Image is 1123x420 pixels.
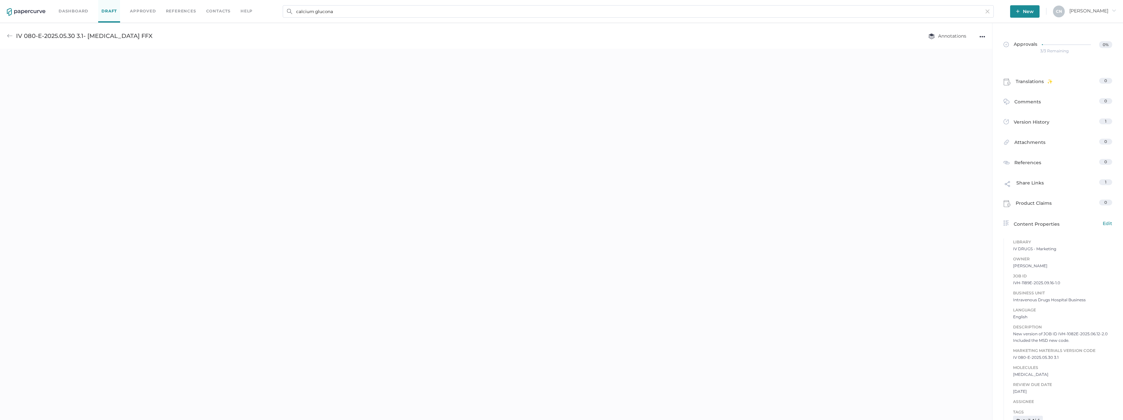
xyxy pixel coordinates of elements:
[979,32,985,41] div: ●●●
[1016,9,1020,13] img: plus-white.e19ec114.svg
[1013,255,1112,263] span: Owner
[1013,371,1112,378] span: [MEDICAL_DATA]
[1004,98,1112,108] a: Comments0
[1013,398,1112,405] span: Assignee
[16,30,152,42] div: IV 080-E-2025.05.30 3.1- [MEDICAL_DATA] FFX
[1013,263,1112,269] span: [PERSON_NAME]
[1013,280,1112,286] span: IVH-1189E-2025.09.16-1.0
[928,33,966,39] span: Annotations
[1105,180,1106,184] span: 1
[1105,119,1106,124] span: 1
[1016,78,1053,88] span: Translations
[1013,324,1112,331] span: Description
[1013,364,1112,371] span: Molecules
[1004,41,1037,48] span: Approvals
[1013,297,1112,303] span: Intravenous Drugs Hospital Business
[1013,306,1112,314] span: Language
[1004,180,1011,190] img: share-link-icon.af96a55c.svg
[1000,35,1116,60] a: Approvals0%
[166,8,196,15] a: References
[1103,220,1112,227] span: Edit
[1004,139,1112,149] a: Attachments0
[1004,79,1011,86] img: claims-icon.71597b81.svg
[206,8,231,15] a: Contacts
[1112,8,1116,13] i: arrow_right
[1004,118,1112,128] a: Version History1
[1013,289,1112,297] span: Business Unit
[130,8,156,15] a: Approved
[1056,9,1062,14] span: C N
[1014,159,1041,167] span: References
[1004,200,1011,207] img: claims-icon.71597b81.svg
[1004,200,1112,209] a: Product Claims0
[7,33,13,39] img: back-arrow-grey.72011ae3.svg
[1004,78,1112,88] a: Translations0
[1004,220,1112,228] div: Content Properties
[1004,220,1009,226] img: content-properties-icon.34d20aed.svg
[1104,78,1107,83] span: 0
[928,33,935,39] img: annotation-layers.cc6d0e6b.svg
[1104,98,1107,103] span: 0
[241,8,253,15] div: help
[7,8,45,16] img: papercurve-logo-colour.7244d18c.svg
[1004,139,1009,147] img: attachments-icon.0dd0e375.svg
[1013,246,1112,252] span: IV DRUGS - Marketing
[1013,314,1112,320] span: English
[1104,139,1107,144] span: 0
[1016,179,1044,192] span: Share Links
[922,30,973,42] button: Annotations
[1004,119,1009,126] img: versions-icon.ee5af6b0.svg
[1013,272,1112,280] span: Job ID
[1016,5,1034,18] span: New
[1013,381,1112,388] span: Review Due Date
[1014,139,1045,149] span: Attachments
[287,9,292,14] img: search.bf03fe8b.svg
[1014,98,1041,108] span: Comments
[1004,220,1112,228] a: Content PropertiesEdit
[1014,118,1049,128] span: Version History
[283,5,994,18] input: Search Workspace
[1013,347,1112,354] span: Marketing Materials Version Code
[1004,99,1009,106] img: comment-icon.4fbda5a2.svg
[1099,41,1112,48] span: 0%
[1013,409,1107,416] span: Tags
[1004,42,1009,47] img: approved-grey.341b8de9.svg
[59,8,88,15] a: Dashboard
[1010,5,1040,18] button: New
[1013,388,1112,395] span: [DATE]
[986,9,989,13] img: cross-light-grey.10ea7ca4.svg
[1104,200,1107,205] span: 0
[1016,200,1052,209] span: Product Claims
[1013,238,1112,246] span: Library
[1069,8,1116,14] span: [PERSON_NAME]
[1004,159,1112,167] a: References0
[1004,179,1112,192] a: Share Links1
[1013,331,1112,344] span: New version of JOB ID IVH-1082E-2025.06.12-2.0 Included the MSD new code.
[1104,159,1107,164] span: 0
[1004,160,1009,166] img: reference-icon.cd0ee6a9.svg
[1013,354,1112,361] span: IV 080-E-2025.05.30 3.1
